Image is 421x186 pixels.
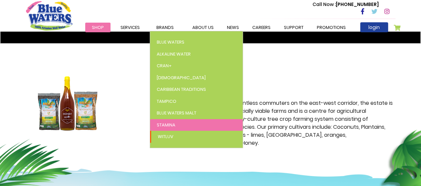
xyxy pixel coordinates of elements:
a: Promotions [310,23,352,32]
span: [DEMOGRAPHIC_DATA] [157,75,206,81]
p: Hidden right under the nose of countless commuters on the east-west corridor, the estate is one t... [152,99,395,147]
span: Blue Waters [157,39,184,45]
a: login [360,22,388,32]
p: [PHONE_NUMBER] [313,1,379,8]
span: Call Now : [313,1,336,8]
span: Brands [156,24,174,31]
span: Alkaline Water [157,51,191,57]
a: store logo [26,1,73,30]
a: about us [186,23,220,32]
span: Shop [92,24,104,31]
span: Caribbean Traditions [157,86,206,93]
span: Tampico [157,98,176,104]
h2: WitLuv [152,73,395,88]
a: careers [246,23,277,32]
span: Cran+ [157,63,172,69]
span: Stamina [157,122,175,128]
span: Services [120,24,140,31]
span: Blue Waters Malt [157,110,196,116]
span: WitLuv [158,133,173,140]
a: News [220,23,246,32]
a: support [277,23,310,32]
